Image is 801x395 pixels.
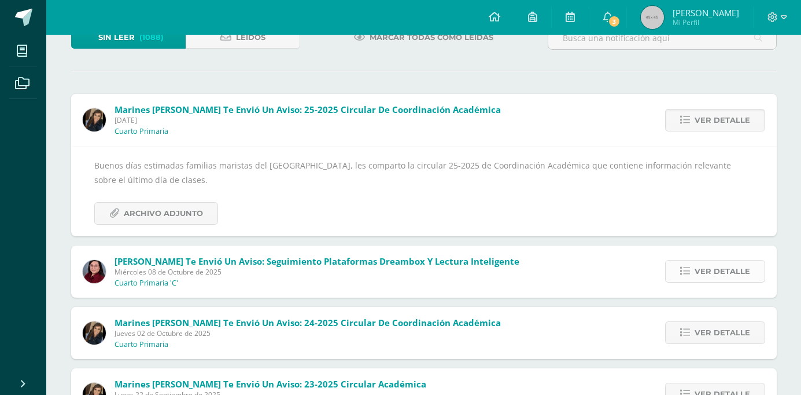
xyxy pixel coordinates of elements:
[83,260,106,283] img: 7cce4c969aff7fe42727c27b7f0f2080.png
[115,255,519,267] span: [PERSON_NAME] te envió un aviso: Seguimiento Plataformas Dreambox y Lectura Inteligente
[115,328,501,338] span: Jueves 02 de Octubre de 2025
[83,321,106,345] img: 6f99ca85ee158e1ea464f4dd0b53ae36.png
[115,317,501,328] span: Marines [PERSON_NAME] te envió un aviso: 24-2025 Circular de Coordinación Académica
[115,104,501,115] span: Marines [PERSON_NAME] te envió un aviso: 25-2025 Circular de Coordinación Académica
[695,261,750,282] span: Ver detalle
[673,17,739,27] span: Mi Perfil
[94,158,754,225] div: Buenos días estimadas familias maristas del [GEOGRAPHIC_DATA], les comparto la circular 25-2025 d...
[139,27,164,48] span: (1088)
[115,267,519,277] span: Miércoles 08 de Octubre de 2025
[370,27,493,48] span: Marcar todas como leídas
[83,108,106,131] img: 6f99ca85ee158e1ea464f4dd0b53ae36.png
[695,322,750,343] span: Ver detalle
[236,27,265,48] span: Leídos
[186,26,300,49] a: Leídos
[98,27,135,48] span: Sin leer
[115,279,178,288] p: Cuarto Primaria 'C'
[115,378,426,390] span: Marines [PERSON_NAME] te envió un aviso: 23-2025 Circular Académica
[115,340,168,349] p: Cuarto Primaria
[124,203,203,224] span: Archivo Adjunto
[115,127,168,136] p: Cuarto Primaria
[695,109,750,131] span: Ver detalle
[641,6,664,29] img: 45x45
[94,202,218,225] a: Archivo Adjunto
[115,115,501,125] span: [DATE]
[608,15,621,28] span: 3
[548,27,776,49] input: Busca una notificación aquí
[339,26,508,49] a: Marcar todas como leídas
[673,7,739,19] span: [PERSON_NAME]
[71,26,186,49] a: Sin leer(1088)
